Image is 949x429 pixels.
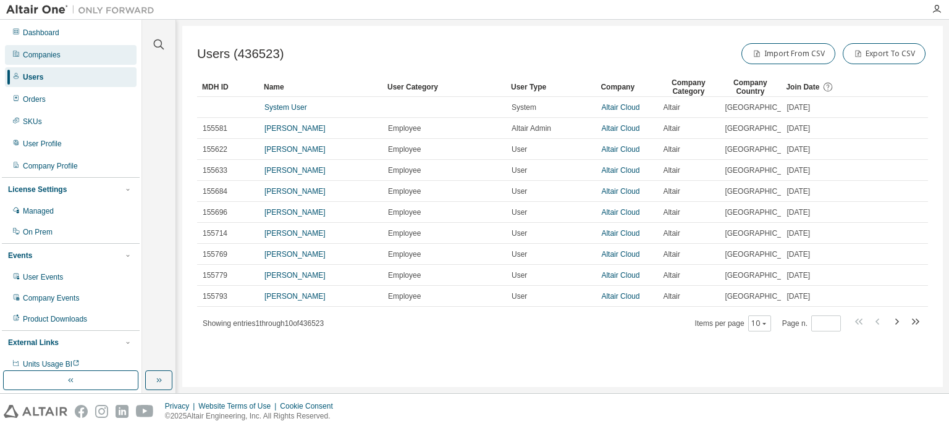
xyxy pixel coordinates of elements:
a: Altair Cloud [601,145,639,154]
div: MDH ID [202,77,254,97]
button: 10 [751,319,768,328]
span: Units Usage BI [23,360,80,369]
span: [GEOGRAPHIC_DATA] [725,102,802,112]
span: [DATE] [787,249,810,259]
img: youtube.svg [136,405,154,418]
span: [GEOGRAPHIC_DATA] [725,291,802,301]
span: Employee [388,291,421,301]
svg: Date when the user was first added or directly signed up. If the user was deleted and later re-ad... [822,81,833,93]
span: User [512,291,527,301]
div: External Links [8,338,59,348]
img: facebook.svg [75,405,88,418]
div: Company Events [23,293,79,303]
a: Altair Cloud [601,250,639,259]
span: Altair [663,144,680,154]
span: [DATE] [787,228,810,238]
span: [GEOGRAPHIC_DATA] [725,249,802,259]
span: Employee [388,228,421,238]
a: [PERSON_NAME] [264,124,326,133]
div: SKUs [23,117,42,127]
img: linkedin.svg [116,405,129,418]
div: Companies [23,50,61,60]
span: Altair [663,228,680,238]
span: 155769 [203,249,227,259]
div: User Category [387,77,501,97]
span: User [512,165,527,175]
span: Altair [663,186,680,196]
button: Import From CSV [741,43,835,64]
p: © 2025 Altair Engineering, Inc. All Rights Reserved. [165,411,340,422]
div: Company [601,77,652,97]
span: User [512,249,527,259]
span: [GEOGRAPHIC_DATA] [725,123,802,133]
span: System [512,102,536,112]
img: Altair One [6,4,161,16]
div: Cookie Consent [280,401,340,411]
span: [DATE] [787,102,810,112]
div: Users [23,72,43,82]
a: Altair Cloud [601,166,639,175]
div: Name [264,77,377,97]
img: altair_logo.svg [4,405,67,418]
span: [DATE] [787,165,810,175]
span: [DATE] [787,123,810,133]
a: [PERSON_NAME] [264,166,326,175]
span: Altair [663,291,680,301]
span: User [512,270,527,280]
span: Employee [388,123,421,133]
span: Employee [388,270,421,280]
span: 155622 [203,144,227,154]
a: [PERSON_NAME] [264,229,326,238]
span: [DATE] [787,291,810,301]
div: Company Category [662,77,714,97]
span: User [512,207,527,217]
div: License Settings [8,185,67,194]
span: Altair [663,123,680,133]
span: Employee [388,207,421,217]
span: 155696 [203,207,227,217]
span: [GEOGRAPHIC_DATA] [725,144,802,154]
span: [GEOGRAPHIC_DATA] [725,186,802,196]
span: [GEOGRAPHIC_DATA] [725,207,802,217]
span: Altair [663,102,680,112]
span: Employee [388,186,421,196]
div: Privacy [165,401,198,411]
a: Altair Cloud [601,292,639,301]
div: Product Downloads [23,314,87,324]
div: Dashboard [23,28,59,38]
img: instagram.svg [95,405,108,418]
span: Altair [663,270,680,280]
span: User [512,144,527,154]
a: [PERSON_NAME] [264,292,326,301]
span: Employee [388,249,421,259]
a: [PERSON_NAME] [264,208,326,217]
div: User Events [23,272,63,282]
span: [GEOGRAPHIC_DATA] [725,270,802,280]
a: Altair Cloud [601,208,639,217]
div: Managed [23,206,54,216]
span: Altair [663,249,680,259]
span: Employee [388,165,421,175]
a: Altair Cloud [601,124,639,133]
span: 155633 [203,165,227,175]
button: Export To CSV [843,43,926,64]
span: [DATE] [787,270,810,280]
a: Altair Cloud [601,271,639,280]
span: Showing entries 1 through 10 of 436523 [203,319,324,328]
span: 155714 [203,228,227,238]
span: Users (436523) [197,47,284,61]
div: User Type [511,77,591,97]
span: User [512,186,527,196]
span: Altair [663,165,680,175]
span: Altair Admin [512,123,551,133]
div: Website Terms of Use [198,401,280,411]
a: [PERSON_NAME] [264,250,326,259]
span: Page n. [782,315,841,331]
span: [GEOGRAPHIC_DATA] [725,228,802,238]
span: Join Date [786,83,819,91]
div: Company Country [724,77,776,97]
a: System User [264,103,307,112]
a: Altair Cloud [601,103,639,112]
span: Items per page [695,315,771,331]
div: Events [8,251,32,260]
